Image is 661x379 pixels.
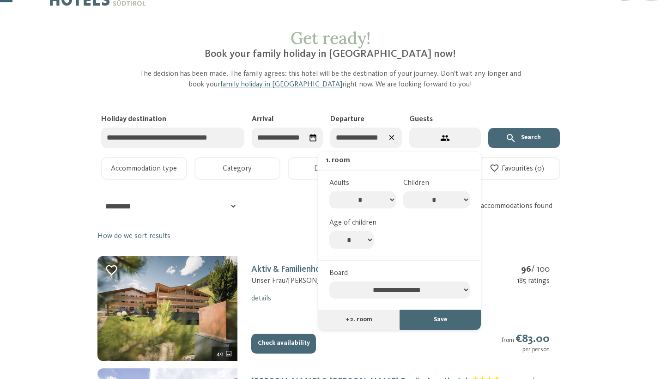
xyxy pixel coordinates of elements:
[400,310,481,330] button: Save
[326,155,350,165] div: 1. room
[251,295,271,302] a: details
[502,346,550,354] div: per person
[225,350,233,358] svg: 40 more pictures
[133,69,528,90] p: The decision has been made. The family agrees: this hotel will be the destination of your journey...
[329,269,348,277] span: Board
[251,265,402,274] a: Aktiv & Familienhotel AdlernestClassification: 4 stars
[409,128,481,148] button: 3 guests – 1 room
[329,219,376,226] span: Age of children
[329,179,349,187] span: Adults
[212,347,237,361] div: 40 more pictures
[105,263,118,277] div: Add to favourites
[252,116,273,123] span: Arrival
[194,157,280,180] button: Category
[403,179,429,187] span: Children
[216,350,224,358] span: 40
[502,332,550,354] div: from
[517,276,550,286] div: 185 ratings
[291,27,370,49] span: Get ready!
[471,201,563,211] div: 24 accommodations found
[474,157,560,180] button: Favourites (0)
[521,265,531,274] strong: 96
[440,133,450,143] svg: 3 guests – 1 room
[97,256,237,361] img: Adlernest
[101,116,166,123] span: Holiday destination
[101,157,187,180] button: Accommodation type
[305,130,321,145] div: Select date
[220,81,342,88] a: family holiday in [GEOGRAPHIC_DATA]
[251,276,412,286] div: Unser Frau/[PERSON_NAME] – Merano and environs
[517,263,550,276] div: / 100
[384,130,399,145] div: Clear dates
[318,310,400,330] button: +2. room
[409,116,433,123] span: Guests
[205,49,456,59] span: Book your family holiday in [GEOGRAPHIC_DATA] now!
[330,116,364,123] span: Departure
[97,231,170,241] a: How do we sort results
[251,334,316,354] button: Check availability
[488,128,560,148] button: Search
[515,333,550,345] strong: €83.00
[288,157,374,180] button: Equipment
